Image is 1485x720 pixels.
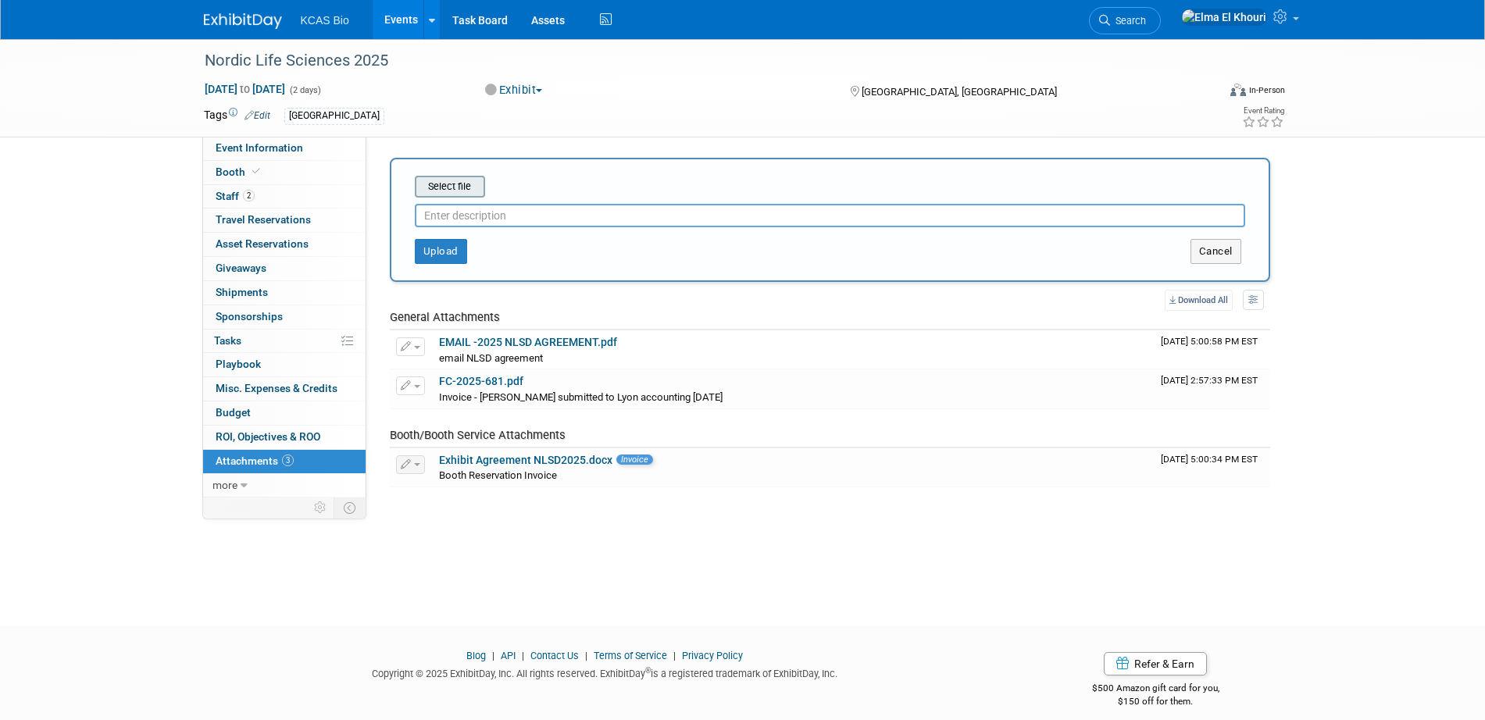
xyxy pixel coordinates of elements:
[252,167,260,176] i: Booth reservation complete
[199,47,1194,75] div: Nordic Life Sciences 2025
[594,650,667,661] a: Terms of Service
[682,650,743,661] a: Privacy Policy
[216,454,294,467] span: Attachments
[1248,84,1285,96] div: In-Person
[1165,290,1233,311] a: Download All
[307,497,334,518] td: Personalize Event Tab Strip
[216,310,283,323] span: Sponsorships
[203,330,366,353] a: Tasks
[203,137,366,160] a: Event Information
[288,85,321,95] span: (2 days)
[1161,454,1258,465] span: Upload Timestamp
[212,479,237,491] span: more
[203,450,366,473] a: Attachments3
[669,650,680,661] span: |
[480,82,548,98] button: Exhibit
[216,286,268,298] span: Shipments
[439,469,557,481] span: Booth Reservation Invoice
[204,663,1007,681] div: Copyright © 2025 ExhibitDay, Inc. All rights reserved. ExhibitDay is a registered trademark of Ex...
[1030,672,1282,708] div: $500 Amazon gift card for you,
[203,161,366,184] a: Booth
[616,454,653,465] span: Invoice
[1242,107,1284,115] div: Event Rating
[203,233,366,256] a: Asset Reservations
[439,391,723,403] span: Invoice - [PERSON_NAME] submitted to Lyon accounting [DATE]
[216,190,255,202] span: Staff
[415,239,467,264] button: Upload
[439,454,612,466] a: Exhibit Agreement NLSD2025.docx
[488,650,498,661] span: |
[1181,9,1267,26] img: Elma El Khouri
[390,428,566,442] span: Booth/Booth Service Attachments
[204,13,282,29] img: ExhibitDay
[203,281,366,305] a: Shipments
[1089,7,1161,34] a: Search
[203,474,366,497] a: more
[466,650,486,661] a: Blog
[203,305,366,329] a: Sponsorships
[203,209,366,232] a: Travel Reservations
[216,213,311,226] span: Travel Reservations
[203,185,366,209] a: Staff2
[216,406,251,419] span: Budget
[216,141,303,154] span: Event Information
[284,108,384,124] div: [GEOGRAPHIC_DATA]
[501,650,516,661] a: API
[1161,336,1258,347] span: Upload Timestamp
[1104,652,1207,675] a: Refer & Earn
[415,204,1245,227] input: Enter description
[862,86,1057,98] span: [GEOGRAPHIC_DATA], [GEOGRAPHIC_DATA]
[203,377,366,401] a: Misc. Expenses & Credits
[1155,369,1270,408] td: Upload Timestamp
[204,82,286,96] span: [DATE] [DATE]
[439,375,523,387] a: FC-2025-681.pdf
[237,83,252,95] span: to
[1230,84,1246,96] img: Format-Inperson.png
[216,430,320,443] span: ROI, Objectives & ROO
[530,650,579,661] a: Contact Us
[216,358,261,370] span: Playbook
[282,454,294,466] span: 3
[1110,15,1146,27] span: Search
[216,262,266,274] span: Giveaways
[1155,330,1270,369] td: Upload Timestamp
[1155,448,1270,487] td: Upload Timestamp
[1125,81,1286,105] div: Event Format
[1190,239,1241,264] button: Cancel
[645,666,651,675] sup: ®
[203,426,366,449] a: ROI, Objectives & ROO
[203,257,366,280] a: Giveaways
[204,107,270,125] td: Tags
[203,353,366,376] a: Playbook
[1161,375,1258,386] span: Upload Timestamp
[214,334,241,347] span: Tasks
[390,310,500,324] span: General Attachments
[301,14,349,27] span: KCAS Bio
[216,382,337,394] span: Misc. Expenses & Credits
[439,336,617,348] a: EMAIL -2025 NLSD AGREEMENT.pdf
[216,166,263,178] span: Booth
[581,650,591,661] span: |
[518,650,528,661] span: |
[439,352,543,364] span: email NLSD agreement
[216,237,309,250] span: Asset Reservations
[203,401,366,425] a: Budget
[245,110,270,121] a: Edit
[334,497,366,518] td: Toggle Event Tabs
[243,190,255,201] span: 2
[1030,695,1282,708] div: $150 off for them.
